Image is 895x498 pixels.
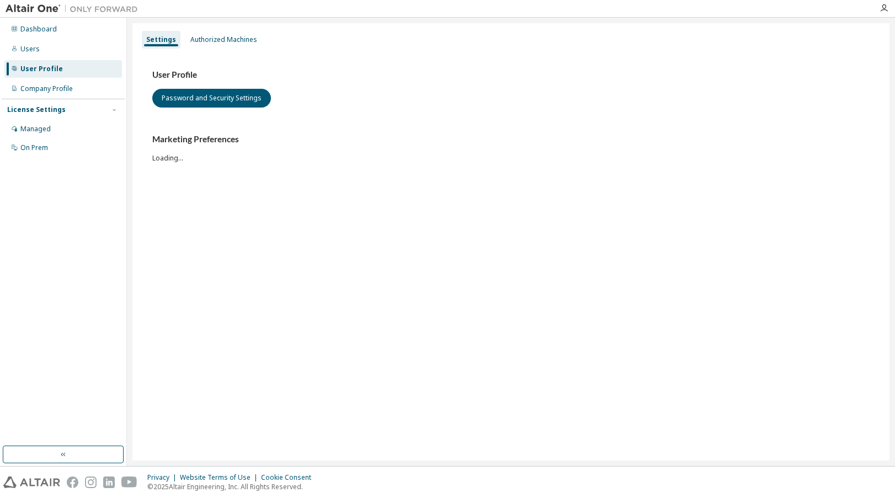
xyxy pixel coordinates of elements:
div: License Settings [7,105,66,114]
img: Altair One [6,3,143,14]
p: © 2025 Altair Engineering, Inc. All Rights Reserved. [147,482,318,491]
h3: Marketing Preferences [152,134,870,145]
img: instagram.svg [85,476,97,488]
div: Privacy [147,473,180,482]
div: Authorized Machines [190,35,257,44]
div: User Profile [20,65,63,73]
div: Settings [146,35,176,44]
img: facebook.svg [67,476,78,488]
img: linkedin.svg [103,476,115,488]
div: Cookie Consent [261,473,318,482]
div: Company Profile [20,84,73,93]
div: Dashboard [20,25,57,34]
div: Website Terms of Use [180,473,261,482]
div: Loading... [152,134,870,162]
h3: User Profile [152,69,870,81]
button: Password and Security Settings [152,89,271,108]
div: Users [20,45,40,53]
div: Managed [20,125,51,133]
div: On Prem [20,143,48,152]
img: altair_logo.svg [3,476,60,488]
img: youtube.svg [121,476,137,488]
